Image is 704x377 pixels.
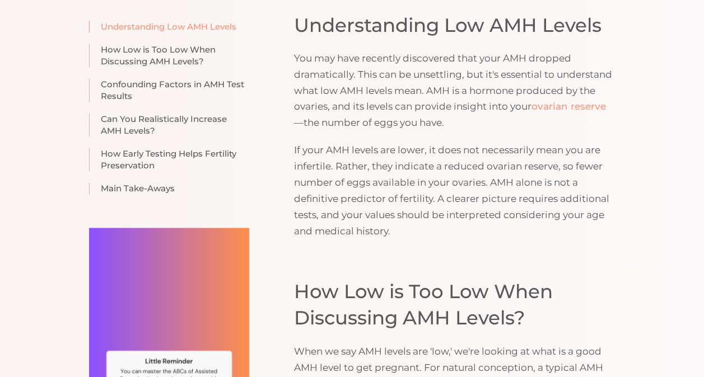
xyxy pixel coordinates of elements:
[89,182,250,194] a: Main Take-Aways
[532,101,606,112] a: ovarian reserve
[294,279,615,332] h2: How Low is Too Low When Discussing AMH Levels?
[89,44,250,67] a: How Low is Too Low When Discussing AMH Levels?
[89,148,250,171] a: How Early Testing Helps Fertility Preservation
[89,21,250,32] a: Understanding Low AMH Levels
[89,78,250,102] a: Confounding Factors in AMH Test Results
[294,12,615,39] h2: Understanding Low AMH Levels
[294,50,615,131] p: You may have recently discovered that your AMH dropped dramatically. This can be unsettling, but ...
[89,113,250,136] a: Can You Realistically Increase AMH Levels?
[294,142,615,239] p: If your AMH levels are lower, it does not necessarily mean you are infertile. Rather, they indica...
